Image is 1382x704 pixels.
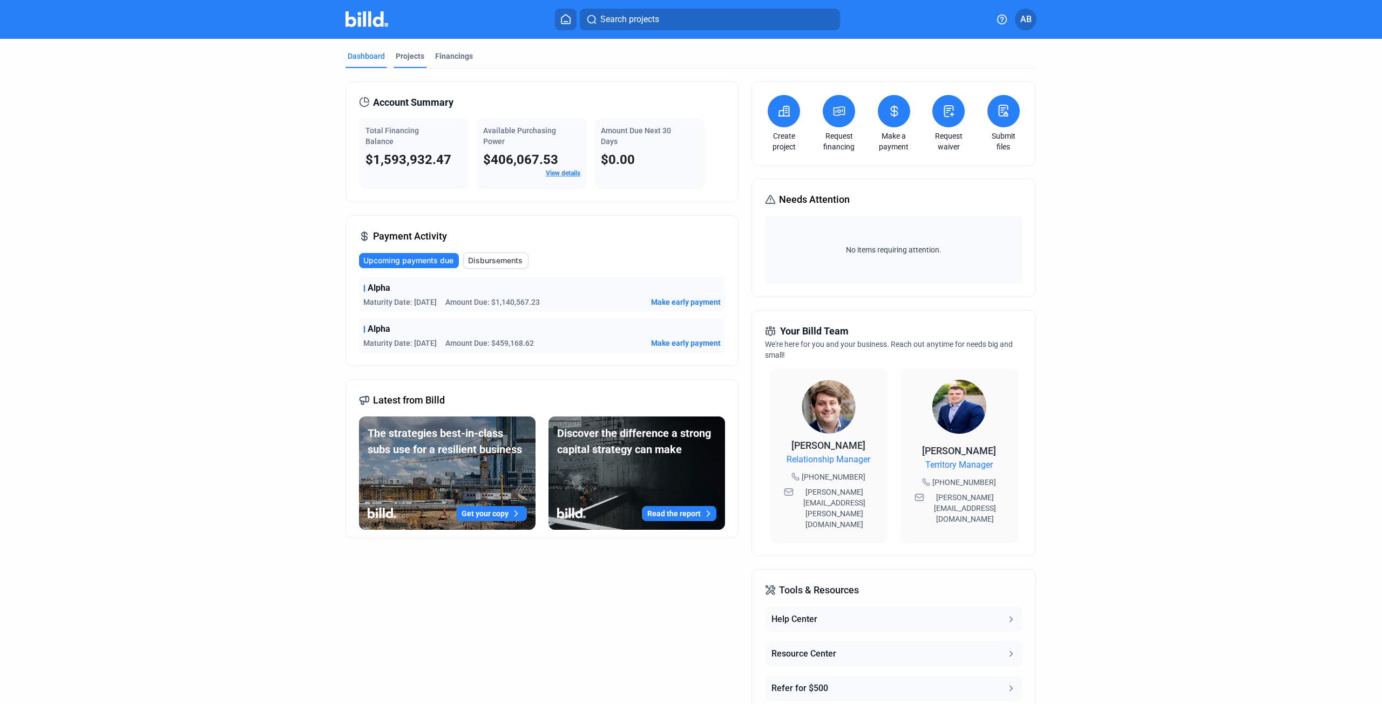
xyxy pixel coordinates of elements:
[796,487,873,530] span: [PERSON_NAME][EMAIL_ADDRESS][PERSON_NAME][DOMAIN_NAME]
[483,152,558,167] span: $406,067.53
[802,380,856,434] img: Relationship Manager
[930,131,967,152] a: Request waiver
[365,152,451,167] span: $1,593,932.47
[359,253,459,268] button: Upcoming payments due
[368,425,527,457] div: The strategies best-in-class subs use for a resilient business
[1020,13,1032,26] span: AB
[373,229,447,244] span: Payment Activity
[368,323,390,336] span: Alpha
[820,131,858,152] a: Request financing
[985,131,1022,152] a: Submit files
[932,380,986,434] img: Territory Manager
[363,255,453,266] span: Upcoming payments due
[932,477,996,488] span: [PHONE_NUMBER]
[779,583,859,598] span: Tools & Resources
[365,126,419,146] span: Total Financing Balance
[580,9,840,30] button: Search projects
[557,425,716,457] div: Discover the difference a strong capital strategy can make
[456,506,527,521] button: Get your copy
[771,613,817,626] div: Help Center
[468,255,523,266] span: Disbursements
[601,126,671,146] span: Amount Due Next 30 Days
[787,453,870,466] span: Relationship Manager
[779,192,850,207] span: Needs Attention
[348,51,385,61] div: Dashboard
[373,393,445,408] span: Latest from Billd
[922,445,996,456] span: [PERSON_NAME]
[765,606,1022,632] button: Help Center
[875,131,913,152] a: Make a payment
[791,440,865,451] span: [PERSON_NAME]
[926,492,1004,524] span: [PERSON_NAME][EMAIL_ADDRESS][DOMAIN_NAME]
[642,506,716,521] button: Read the report
[363,338,437,348] span: Maturity Date: [DATE]
[765,675,1022,701] button: Refer for $500
[771,682,828,695] div: Refer for $500
[445,297,540,307] span: Amount Due: $1,140,567.23
[435,51,473,61] div: Financings
[925,459,993,471] span: Territory Manager
[651,297,721,307] button: Make early payment
[769,244,1018,255] span: No items requiring attention.
[345,11,388,27] img: Billd Company Logo
[765,340,1013,359] span: We're here for you and your business. Reach out anytime for needs big and small!
[396,51,424,61] div: Projects
[600,13,659,26] span: Search projects
[802,471,865,482] span: [PHONE_NUMBER]
[368,282,390,295] span: Alpha
[771,647,836,660] div: Resource Center
[765,641,1022,667] button: Resource Center
[445,338,534,348] span: Amount Due: $459,168.62
[765,131,803,152] a: Create project
[373,95,453,110] span: Account Summary
[363,297,437,307] span: Maturity Date: [DATE]
[1015,9,1036,30] button: AB
[546,169,580,177] a: View details
[483,126,556,146] span: Available Purchasing Power
[651,338,721,348] button: Make early payment
[463,252,529,269] button: Disbursements
[780,324,849,339] span: Your Billd Team
[601,152,635,167] span: $0.00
